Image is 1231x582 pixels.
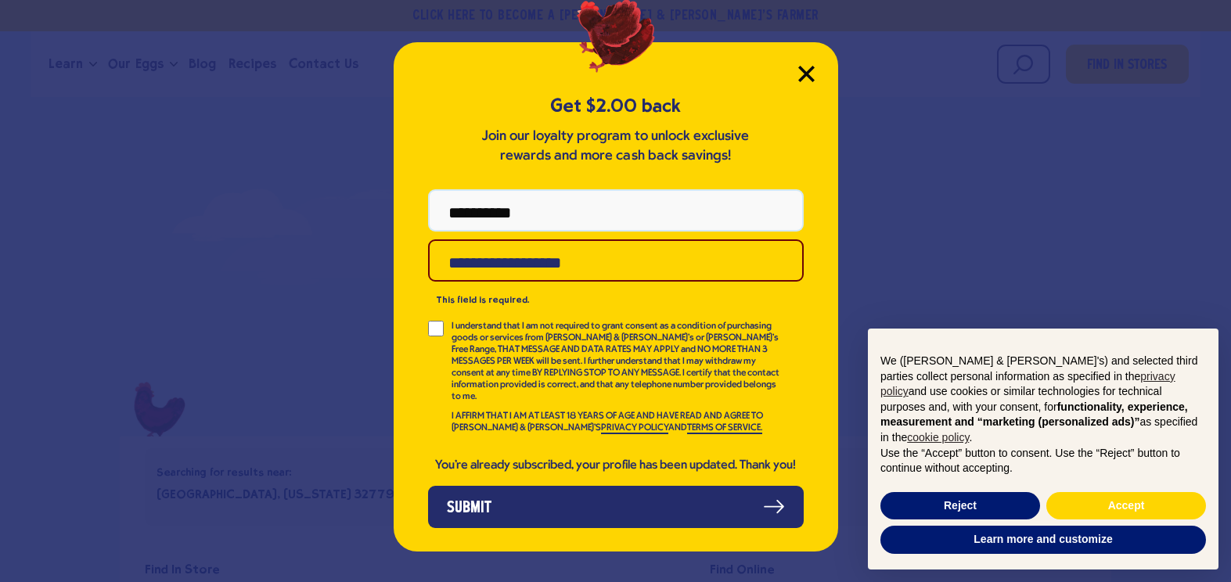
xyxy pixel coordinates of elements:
[452,411,782,434] p: I AFFIRM THAT I AM AT LEAST 18 YEARS OF AGE AND HAVE READ AND AGREE TO [PERSON_NAME] & [PERSON_NA...
[880,446,1206,476] p: Use the “Accept” button to consent. Use the “Reject” button to continue without accepting.
[880,492,1040,520] button: Reject
[428,289,804,311] div: This field is required.
[428,93,804,119] h5: Get $2.00 back
[798,66,815,82] button: Close Modal
[428,458,804,473] div: You're already subscribed, your profile has been updated. Thank you!
[452,321,782,403] p: I understand that I am not required to grant consent as a condition of purchasing goods or servic...
[479,127,753,166] p: Join our loyalty program to unlock exclusive rewards and more cash back savings!
[907,431,969,444] a: cookie policy
[428,321,444,336] input: I understand that I am not required to grant consent as a condition of purchasing goods or servic...
[428,486,804,528] button: Submit
[687,423,762,434] a: TERMS OF SERVICE.
[1046,492,1206,520] button: Accept
[880,354,1206,446] p: We ([PERSON_NAME] & [PERSON_NAME]'s) and selected third parties collect personal information as s...
[601,423,668,434] a: PRIVACY POLICY
[880,526,1206,554] button: Learn more and customize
